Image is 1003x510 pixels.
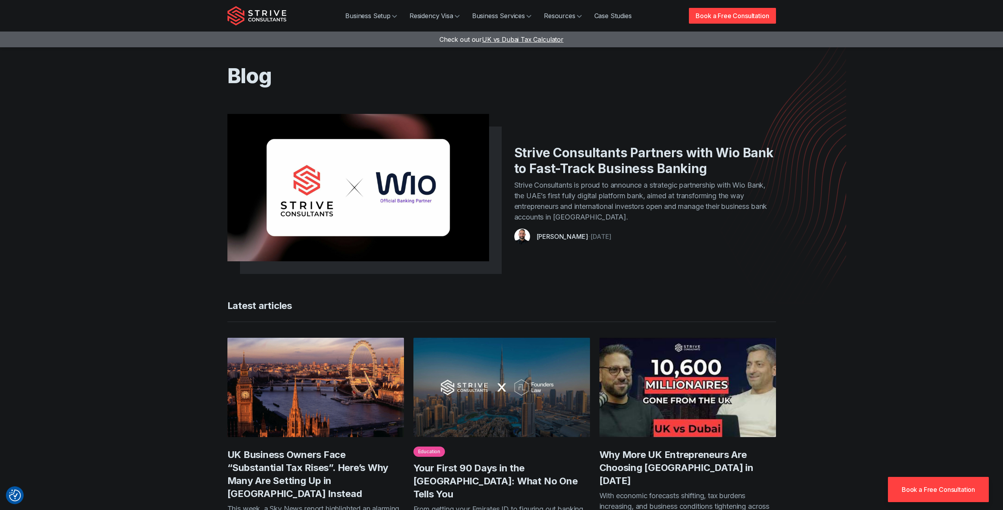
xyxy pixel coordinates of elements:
[439,35,564,43] a: Check out ourUK vs Dubai Tax Calculator
[466,8,538,24] a: Business Services
[403,8,466,24] a: Residency Visa
[588,233,590,240] span: -
[413,338,590,437] img: aIDeQ1GsbswqTLJ9_Untitleddesign-7-.jpg
[227,120,489,268] a: wio x Strive
[227,63,732,89] h1: Blog
[538,8,588,24] a: Resources
[599,449,754,486] a: Why More UK Entrepreneurs Are Choosing [GEOGRAPHIC_DATA] in [DATE]
[536,233,588,240] a: [PERSON_NAME]
[227,338,404,437] img: dubai company setup
[339,8,403,24] a: Business Setup
[482,35,564,43] span: UK vs Dubai Tax Calculator
[9,490,21,501] img: Revisit consent button
[9,490,21,501] button: Consent Preferences
[413,447,445,457] a: Education
[689,8,776,24] a: Book a Free Consultation
[413,462,578,500] a: Your First 90 Days in the [GEOGRAPHIC_DATA]: What No One Tells You
[514,180,776,222] p: Strive Consultants is proud to announce a strategic partnership with Wio Bank, the UAE’s first fu...
[599,338,776,437] img: 10,600 Millionaires Left the UK- Is Dubai the Smartest Escape? |Tax, Business and Crypto- April 2025
[227,114,489,261] img: wio x Strive
[227,449,389,499] a: UK Business Owners Face “Substantial Tax Rises”. Here’s Why Many Are Setting Up in [GEOGRAPHIC_DA...
[514,229,530,244] img: aDXDSydWJ-7kSlbU_Untitleddesign-75-.png
[588,8,638,24] a: Case Studies
[514,145,774,176] a: Strive Consultants Partners with Wio Bank to Fast-Track Business Banking
[227,6,287,26] img: Strive Consultants
[888,477,989,502] a: Book a Free Consultation
[227,299,776,322] h4: Latest articles
[590,233,611,240] time: [DATE]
